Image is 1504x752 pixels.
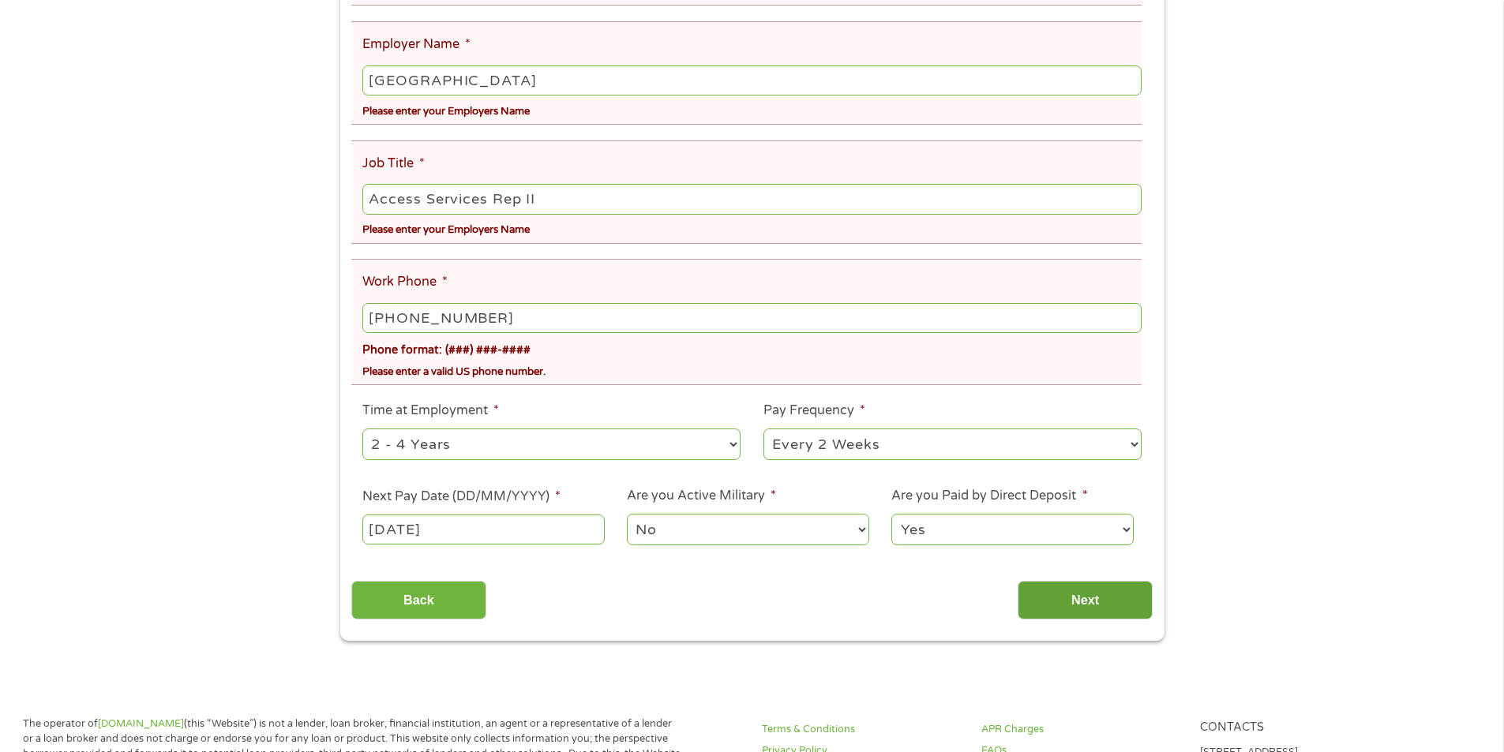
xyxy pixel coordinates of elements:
[362,274,448,290] label: Work Phone
[1018,581,1153,619] input: Next
[763,402,865,419] label: Pay Frequency
[362,402,499,419] label: Time at Employment
[362,217,1141,238] div: Please enter your Employers Name
[98,717,184,730] a: [DOMAIN_NAME]
[762,722,962,737] a: Terms & Conditions
[627,488,776,504] label: Are you Active Military
[891,488,1087,504] label: Are you Paid by Direct Deposit
[362,359,1141,380] div: Please enter a valid US phone number.
[362,36,471,53] label: Employer Name
[362,184,1141,214] input: Cashier
[351,581,486,619] input: Back
[362,155,425,172] label: Job Title
[981,722,1182,737] a: APR Charges
[362,65,1141,95] input: Walmart
[362,303,1141,333] input: (231) 754-4010
[362,336,1141,359] div: Phone format: (###) ###-####
[362,488,561,505] label: Next Pay Date (DD/MM/YYYY)
[362,514,604,544] input: ---Click Here for Calendar ---
[1200,720,1401,735] h4: Contacts
[362,98,1141,119] div: Please enter your Employers Name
